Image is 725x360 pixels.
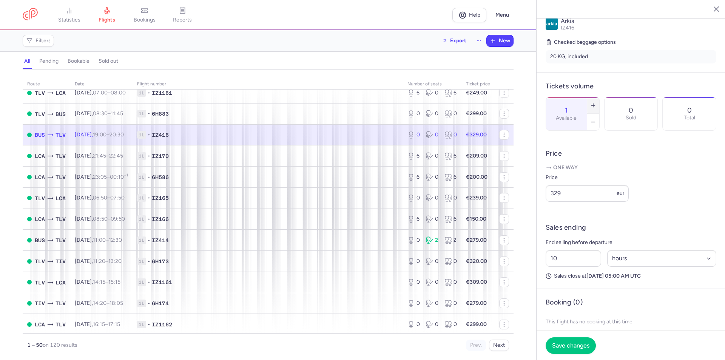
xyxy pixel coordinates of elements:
[152,236,169,244] span: IZ414
[75,216,125,222] span: [DATE],
[426,89,438,97] div: 0
[561,25,574,31] span: IZ416
[111,216,125,222] time: 09:50
[546,38,716,47] h5: Checked baggage options
[546,238,716,247] p: End selling before departure
[111,110,123,117] time: 11:45
[148,110,150,117] span: •
[546,250,601,267] input: ##
[491,8,514,22] button: Menu
[444,152,457,160] div: 6
[56,320,66,329] span: TLV
[152,173,169,181] span: 6H586
[93,153,123,159] span: –
[173,17,192,23] span: reports
[50,7,88,23] a: statistics
[75,321,120,328] span: [DATE],
[99,17,115,23] span: flights
[466,340,486,351] button: Prev.
[56,278,66,287] span: LCA
[426,152,438,160] div: 0
[93,131,124,138] span: –
[137,131,146,139] span: 1L
[561,18,716,25] p: Arkia
[70,79,133,90] th: date
[58,17,80,23] span: statistics
[56,131,66,139] span: TLV
[93,321,105,328] time: 16:15
[152,215,169,223] span: IZ166
[466,300,487,306] strong: €279.00
[93,174,128,180] span: –
[152,321,172,328] span: IZ1162
[444,236,457,244] div: 2
[108,279,120,285] time: 15:15
[403,79,461,90] th: number of seats
[148,321,150,328] span: •
[426,300,438,307] div: 0
[426,173,438,181] div: 0
[617,190,625,196] span: eur
[137,236,146,244] span: 1L
[75,279,120,285] span: [DATE],
[93,258,122,264] span: –
[461,79,495,90] th: Ticket price
[152,152,169,160] span: IZ170
[687,107,692,114] p: 0
[126,7,164,23] a: bookings
[75,258,122,264] span: [DATE],
[56,299,66,307] span: TLV
[56,173,66,181] span: TLV
[444,173,457,181] div: 6
[39,58,59,65] h4: pending
[444,278,457,286] div: 0
[148,89,150,97] span: •
[56,110,66,118] span: BUS
[93,321,120,328] span: –
[426,321,438,328] div: 0
[407,300,420,307] div: 0
[148,258,150,265] span: •
[148,152,150,160] span: •
[134,17,156,23] span: bookings
[110,195,125,201] time: 07:50
[626,115,636,121] p: Sold
[466,321,487,328] strong: €299.00
[109,237,122,243] time: 12:30
[148,215,150,223] span: •
[426,131,438,139] div: 0
[93,237,122,243] span: –
[148,300,150,307] span: •
[469,12,480,18] span: Help
[152,258,169,265] span: 6H173
[546,173,629,182] label: Price
[111,90,126,96] time: 08:00
[152,131,169,139] span: IZ416
[35,194,45,202] span: TLV
[43,342,77,348] span: on 120 results
[93,300,106,306] time: 14:20
[23,8,38,22] a: CitizenPlane red outlined logo
[546,185,629,202] input: ---
[684,115,695,121] p: Total
[444,131,457,139] div: 0
[426,236,438,244] div: 2
[23,79,70,90] th: route
[407,173,420,181] div: 6
[56,152,66,160] span: TLV
[152,110,169,117] span: 6H883
[75,195,125,201] span: [DATE],
[35,152,45,160] span: LCA
[546,149,716,158] h4: Price
[110,300,123,306] time: 18:05
[133,79,403,90] th: Flight number
[407,236,420,244] div: 0
[93,300,123,306] span: –
[546,50,716,63] li: 20 KG, included
[23,35,54,46] button: Filters
[466,110,487,117] strong: €299.00
[152,194,169,202] span: IZ165
[629,107,633,114] p: 0
[93,174,107,180] time: 23:05
[437,35,471,47] button: Export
